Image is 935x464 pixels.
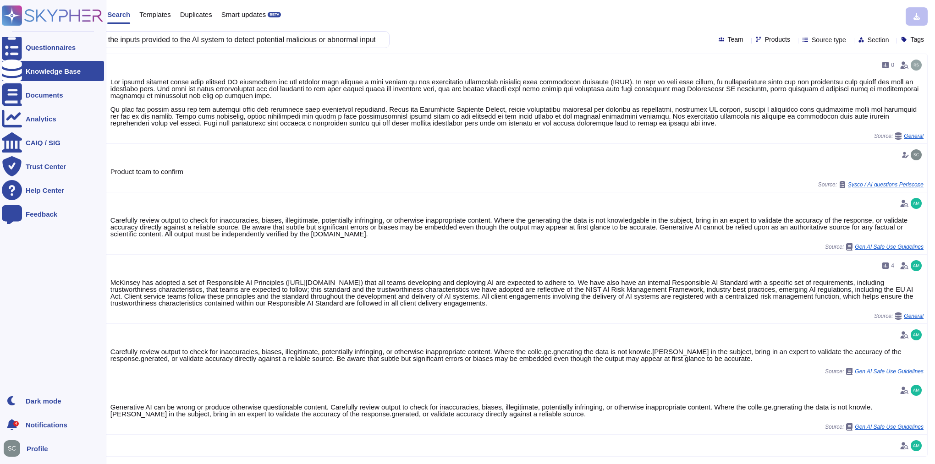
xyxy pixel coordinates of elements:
div: Product team to confirm [110,168,924,175]
img: user [911,440,922,451]
a: Analytics [2,109,104,129]
span: Source: [874,312,924,320]
a: Documents [2,85,104,105]
div: McKinsey has adopted a set of Responsible AI Principles ([URL][DOMAIN_NAME]) that all teams devel... [110,279,924,306]
div: Carefully review output to check for inaccuracies, biases, illegitimate, potentially infringing, ... [110,217,924,237]
div: Knowledge Base [26,68,81,75]
div: Lor ipsumd sitamet conse adip elitsed DO eiusmodtem inc utl etdolor magn aliquae a mini veniam qu... [110,78,924,126]
input: Search a question or template... [36,32,380,48]
div: Generative AI can be wrong or produce otherwise questionable content. Carefully review output to ... [110,404,924,417]
div: Questionnaires [26,44,76,51]
span: Templates [139,11,170,18]
span: Products [765,36,790,43]
span: Gen AI Safe Use Guidelines [855,369,924,374]
span: Section [868,37,889,43]
span: Source: [825,423,924,431]
button: user [2,438,27,459]
img: user [911,149,922,160]
span: Team [728,36,743,43]
span: General [904,133,924,139]
span: Gen AI Safe Use Guidelines [855,244,924,250]
span: Tags [910,36,924,43]
a: Questionnaires [2,37,104,57]
span: General [904,313,924,319]
img: user [911,260,922,271]
img: user [4,440,20,457]
span: Source: [825,243,924,251]
div: Carefully review output to check for inaccuracies, biases, illegitimate, potentially infringing, ... [110,348,924,362]
span: Profile [27,445,48,452]
a: Trust Center [2,156,104,176]
div: Documents [26,92,63,98]
div: Analytics [26,115,56,122]
span: Search [107,11,130,18]
div: CAIQ / SIG [26,139,60,146]
img: user [911,198,922,209]
span: 0 [891,62,894,68]
span: Source: [818,181,924,188]
img: user [911,329,922,340]
span: Source: [825,368,924,375]
div: Help Center [26,187,64,194]
div: 4 [13,421,19,426]
span: 4 [891,263,894,268]
a: CAIQ / SIG [2,132,104,153]
span: Sysco / AI questions Periscope [848,182,924,187]
a: Help Center [2,180,104,200]
a: Feedback [2,204,104,224]
img: user [911,385,922,396]
span: Source type [812,37,846,43]
span: Duplicates [180,11,212,18]
span: Gen AI Safe Use Guidelines [855,424,924,430]
img: user [911,60,922,71]
div: Trust Center [26,163,66,170]
span: Notifications [26,421,67,428]
div: BETA [268,12,281,17]
div: Dark mode [26,398,61,404]
span: Source: [874,132,924,140]
div: Feedback [26,211,57,218]
span: Smart updates [221,11,266,18]
a: Knowledge Base [2,61,104,81]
